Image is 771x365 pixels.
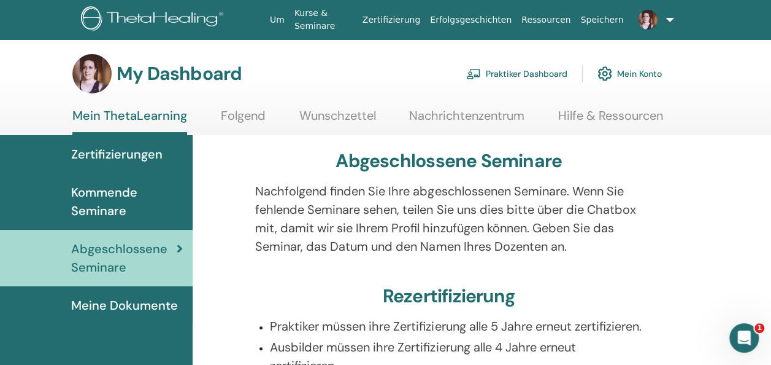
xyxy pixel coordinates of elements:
span: 1 [754,323,764,333]
a: Ressourcen [516,9,575,31]
p: Nachfolgend finden Sie Ihre abgeschlossenen Seminare. Wenn Sie fehlende Seminare sehen, teilen Si... [255,182,642,256]
p: Praktiker müssen ihre Zertifizierung alle 5 Jahre erneut zertifizieren. [270,317,642,336]
span: Zertifizierungen [71,145,163,163]
a: Erfolgsgeschichten [425,9,516,31]
a: Kurse & Seminare [290,2,358,37]
a: Folgend [221,108,266,132]
img: default.jpg [72,54,112,93]
a: Nachrichtenzentrum [409,108,524,132]
a: Mein Konto [597,60,662,87]
a: Um [265,9,290,31]
img: default.jpg [638,10,658,29]
span: Abgeschlossene Seminare [71,240,177,277]
a: Praktiker Dashboard [466,60,567,87]
h3: Abgeschlossene Seminare [336,150,562,172]
iframe: Intercom live chat [729,323,759,353]
a: Mein ThetaLearning [72,108,187,135]
a: Hilfe & Ressourcen [558,108,663,132]
span: Kommende Seminare [71,183,183,220]
a: Zertifizierung [358,9,425,31]
h3: My Dashboard [117,63,242,85]
img: logo.png [81,6,228,34]
img: chalkboard-teacher.svg [466,68,481,79]
a: Speichern [575,9,628,31]
h3: Rezertifizierung [383,285,515,307]
span: Meine Dokumente [71,296,178,315]
img: cog.svg [597,63,612,84]
a: Wunschzettel [299,108,376,132]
